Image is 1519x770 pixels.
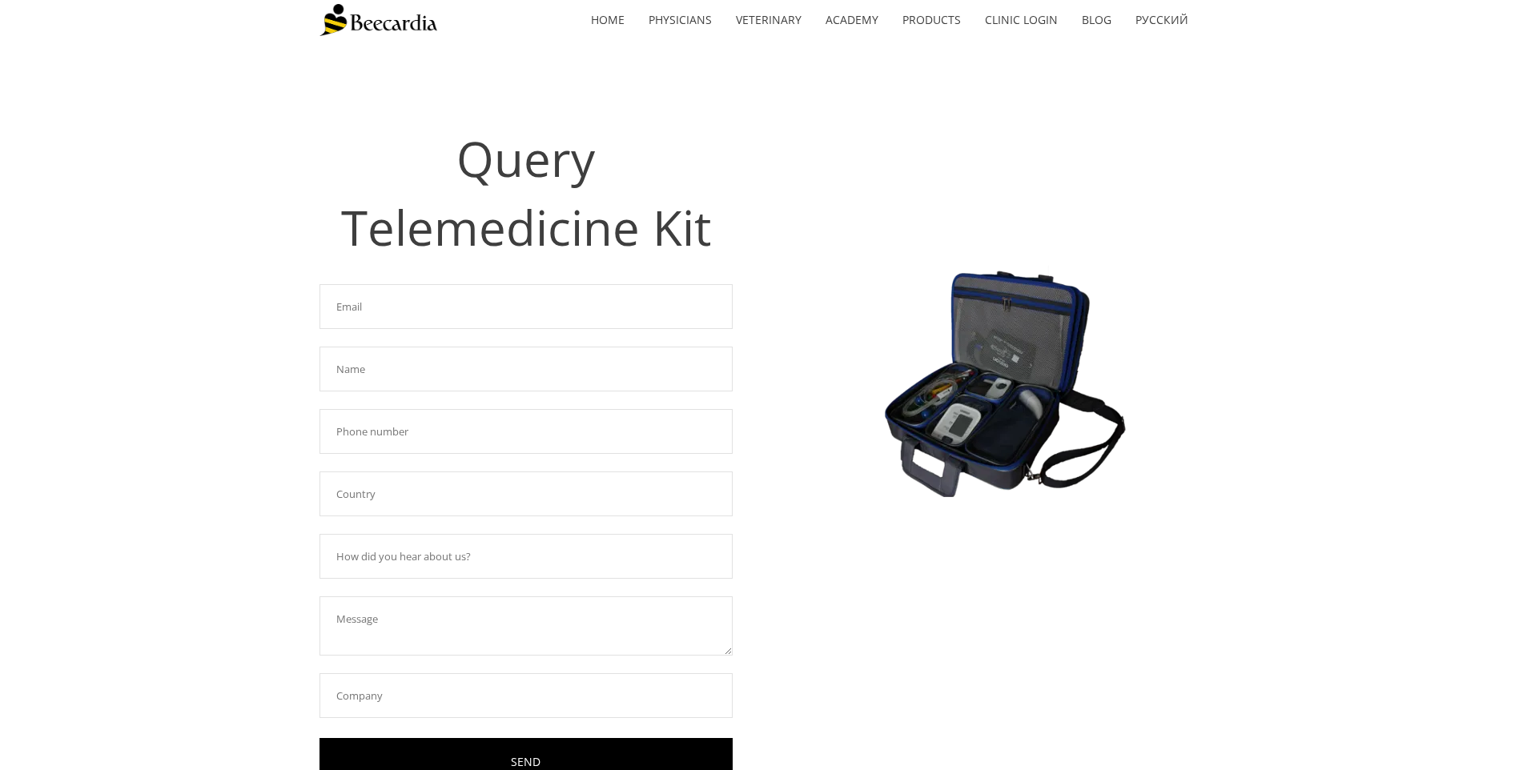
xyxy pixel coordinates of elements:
[319,284,733,329] input: Email
[319,673,733,718] input: Company
[973,2,1070,38] a: Clinic Login
[724,2,814,38] a: Veterinary
[319,347,733,391] input: Name
[1123,2,1200,38] a: Русский
[319,534,733,579] input: How did you hear about us?
[1070,2,1123,38] a: Blog
[637,2,724,38] a: Physicians
[319,4,437,36] img: Beecardia
[890,2,973,38] a: Products
[341,126,711,260] span: Query Telemedicine Kit
[319,471,733,516] input: Country
[319,409,733,454] input: Phone number
[579,2,637,38] a: home
[814,2,890,38] a: Academy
